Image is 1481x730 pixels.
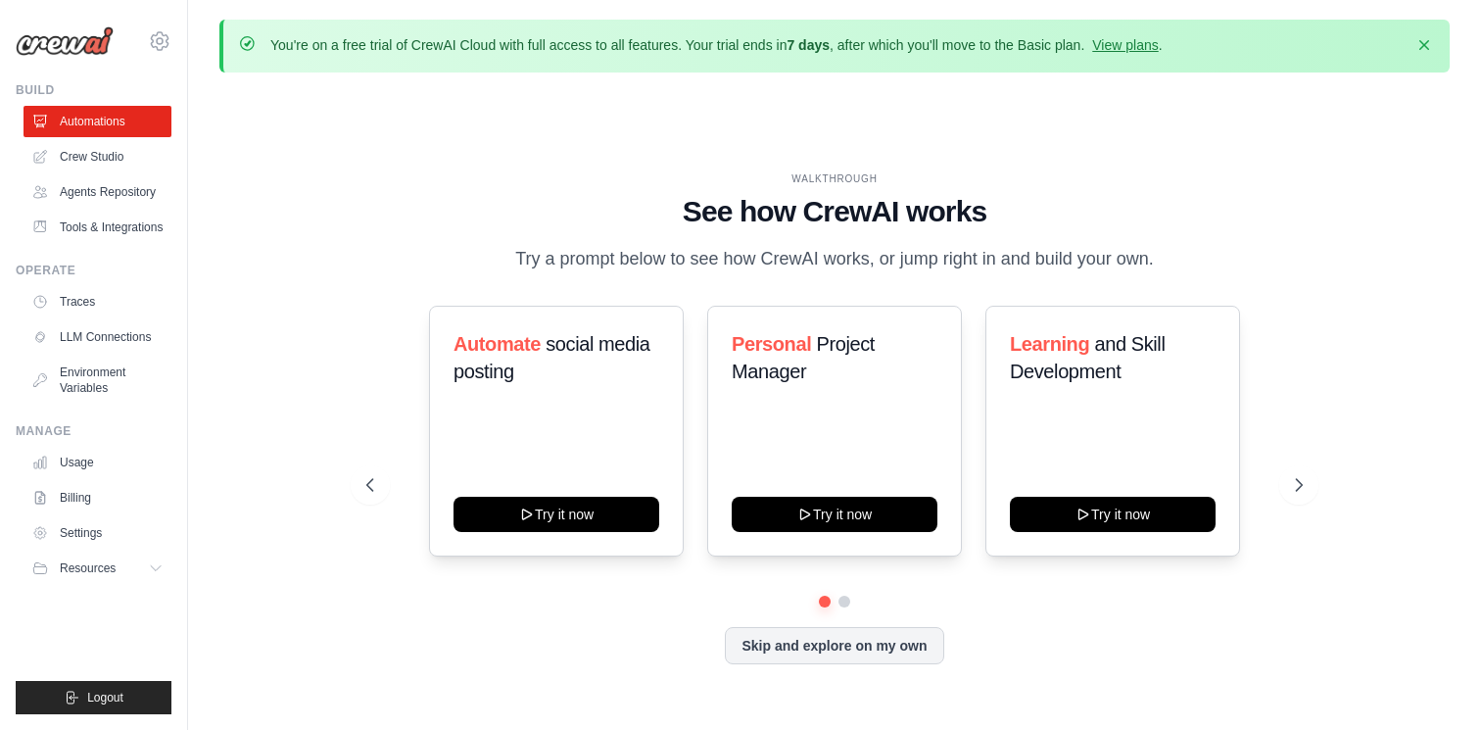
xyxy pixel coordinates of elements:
[24,106,171,137] a: Automations
[24,553,171,584] button: Resources
[16,263,171,278] div: Operate
[1010,333,1165,382] span: and Skill Development
[1010,333,1089,355] span: Learning
[24,212,171,243] a: Tools & Integrations
[1383,636,1481,730] iframe: Chat Widget
[454,333,650,382] span: social media posting
[732,333,811,355] span: Personal
[87,690,123,706] span: Logout
[270,35,1163,55] p: You're on a free trial of CrewAI Cloud with full access to all features. Your trial ends in , aft...
[1092,37,1158,53] a: View plans
[732,497,937,532] button: Try it now
[24,321,171,353] a: LLM Connections
[732,333,875,382] span: Project Manager
[24,517,171,549] a: Settings
[1010,497,1216,532] button: Try it now
[366,171,1304,186] div: WALKTHROUGH
[60,560,116,576] span: Resources
[24,447,171,478] a: Usage
[454,497,659,532] button: Try it now
[24,141,171,172] a: Crew Studio
[505,245,1164,273] p: Try a prompt below to see how CrewAI works, or jump right in and build your own.
[366,194,1304,229] h1: See how CrewAI works
[725,627,943,664] button: Skip and explore on my own
[24,357,171,404] a: Environment Variables
[16,681,171,714] button: Logout
[16,26,114,56] img: Logo
[24,482,171,513] a: Billing
[24,286,171,317] a: Traces
[24,176,171,208] a: Agents Repository
[16,423,171,439] div: Manage
[787,37,830,53] strong: 7 days
[454,333,541,355] span: Automate
[16,82,171,98] div: Build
